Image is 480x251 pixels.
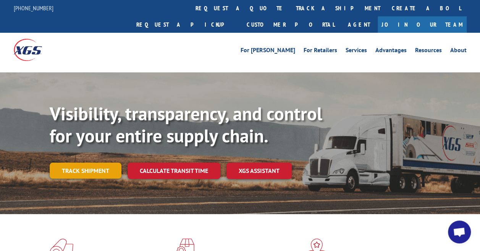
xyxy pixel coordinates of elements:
a: Services [346,47,367,56]
a: Resources [415,47,442,56]
a: For Retailers [304,47,337,56]
div: Open chat [448,221,471,243]
b: Visibility, transparency, and control for your entire supply chain. [50,102,322,147]
a: Request a pickup [131,16,241,33]
a: For [PERSON_NAME] [241,47,295,56]
a: [PHONE_NUMBER] [14,4,53,12]
a: Calculate transit time [128,163,220,179]
a: About [450,47,467,56]
a: XGS ASSISTANT [226,163,292,179]
a: Agent [340,16,378,33]
a: Track shipment [50,163,121,179]
a: Advantages [375,47,407,56]
a: Join Our Team [378,16,467,33]
a: Customer Portal [241,16,340,33]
